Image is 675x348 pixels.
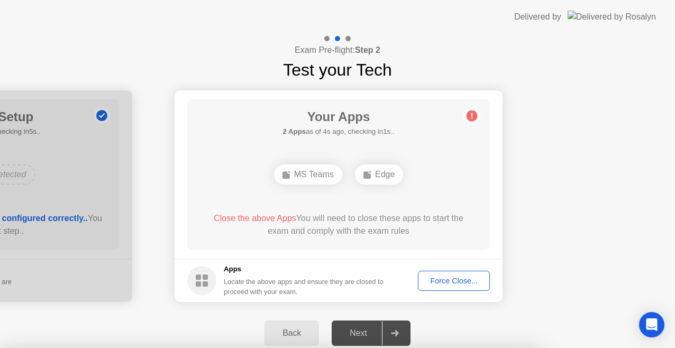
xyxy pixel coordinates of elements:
div: Next [335,328,382,338]
h1: Your Apps [282,107,394,126]
h5: as of 4s ago, checking in1s.. [282,126,394,137]
div: Locate the above apps and ensure they are closed to proceed with your exam. [224,277,384,297]
span: Close the above Apps [214,214,296,223]
div: Force Close... [422,277,486,285]
h1: Test your Tech [283,57,392,83]
div: Back [268,328,316,338]
div: Open Intercom Messenger [639,312,664,337]
img: Delivered by Rosalyn [568,11,656,23]
div: You will need to close these apps to start the exam and comply with the exam rules [203,212,475,237]
b: Step 2 [355,45,380,54]
b: 2 Apps [282,127,306,135]
div: Edge [355,164,403,185]
div: Delivered by [514,11,561,23]
h5: Apps [224,264,384,274]
div: MS Teams [274,164,342,185]
h4: Exam Pre-flight: [295,44,380,57]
